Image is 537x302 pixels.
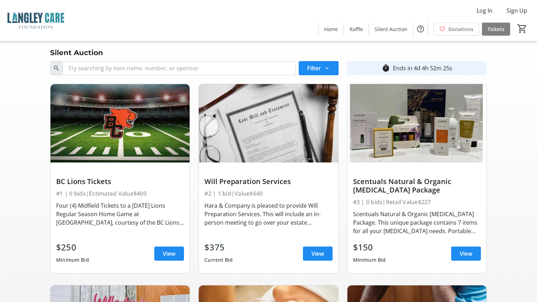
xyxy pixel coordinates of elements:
div: Four (4) Midfield Tickets to a [DATE] Lions Regular Season Home Game at [GEOGRAPHIC_DATA], courte... [56,201,184,227]
div: Will Preparation Services [204,177,332,186]
img: Langley Care Foundation 's Logo [4,3,67,38]
a: Tickets [482,23,510,36]
div: Scentuals Natural & Organic [MEDICAL_DATA] Package. This unique package contains 7 items for all ... [353,210,481,235]
button: Sign Up [501,5,533,16]
a: Silent Auction [369,23,413,36]
div: Silent Auction [46,47,107,58]
span: Raffle [350,25,363,33]
a: Raffle [344,23,369,36]
span: Silent Auction [375,25,407,33]
button: Filter [299,61,339,75]
span: Filter [307,64,321,72]
div: $250 [56,241,89,254]
div: Current Bid [204,254,233,266]
a: View [451,247,481,261]
mat-icon: timer_outline [382,64,390,72]
span: Sign Up [507,6,527,15]
div: $375 [204,241,233,254]
div: #1 | 0 bids | Estimated Value $400 [56,189,184,199]
div: BC Lions Tickets [56,177,184,186]
div: #2 | 1 bid | Value $640 [204,189,332,199]
span: Tickets [488,25,505,33]
img: Will Preparation Services [199,84,338,162]
img: Scentuals Natural & Organic Skin Care Package [347,84,487,162]
div: $150 [353,241,386,254]
span: Donations [448,25,473,33]
span: View [311,249,324,258]
div: Hara & Company is pleased to provide Will Preparation Services. This will include an in-person me... [204,201,332,227]
div: Scentuals Natural & Organic [MEDICAL_DATA] Package [353,177,481,194]
a: Home [318,23,344,36]
div: Minimum Bid [353,254,386,266]
button: Log In [471,5,498,16]
div: Ends in 4d 4h 52m 25s [393,64,452,72]
div: Minimum Bid [56,254,89,266]
span: Home [324,25,338,33]
span: Log In [477,6,493,15]
span: View [163,249,175,258]
div: #3 | 0 bids | Retail Value $227 [353,197,481,207]
a: View [154,247,184,261]
span: View [460,249,472,258]
a: Donations [434,23,479,36]
button: Help [413,22,428,36]
button: Cart [516,22,529,35]
img: BC Lions Tickets [50,84,190,162]
input: Try searching by item name, number, or sponsor [62,61,296,75]
a: View [303,247,333,261]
